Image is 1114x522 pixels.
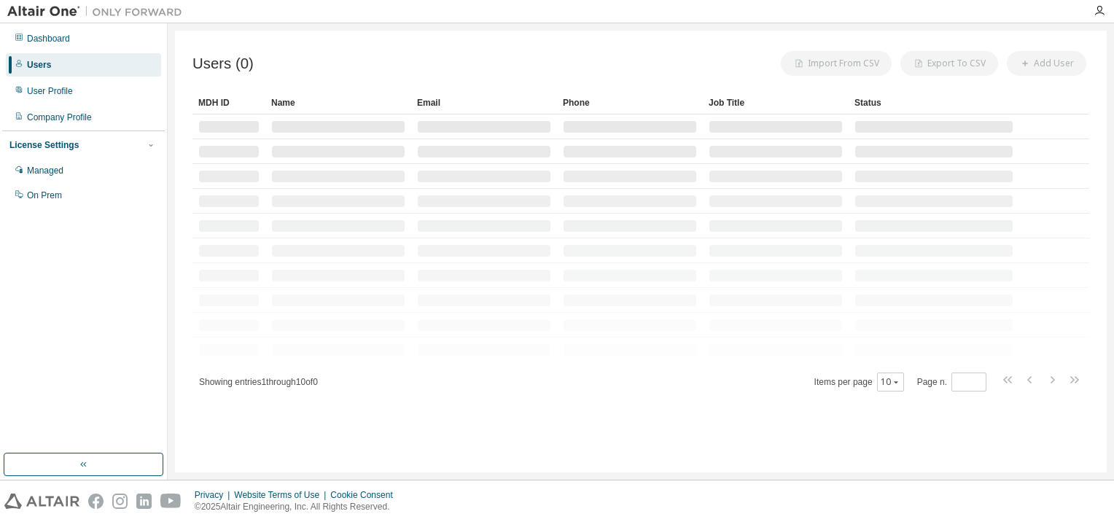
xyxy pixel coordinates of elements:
img: altair_logo.svg [4,494,79,509]
div: Company Profile [27,112,92,123]
button: 10 [881,376,900,388]
img: facebook.svg [88,494,104,509]
img: linkedin.svg [136,494,152,509]
span: Users (0) [192,55,254,72]
div: Email [417,91,551,114]
img: Altair One [7,4,190,19]
div: User Profile [27,85,73,97]
div: Job Title [709,91,843,114]
div: Name [271,91,405,114]
button: Add User [1007,51,1086,76]
div: Phone [563,91,697,114]
span: Page n. [917,373,986,391]
p: © 2025 Altair Engineering, Inc. All Rights Reserved. [195,501,402,513]
div: Website Terms of Use [234,489,330,501]
div: License Settings [9,139,79,151]
div: Dashboard [27,33,70,44]
div: Managed [27,165,63,176]
img: instagram.svg [112,494,128,509]
button: Import From CSV [781,51,892,76]
div: On Prem [27,190,62,201]
img: youtube.svg [160,494,182,509]
div: Cookie Consent [330,489,401,501]
span: Showing entries 1 through 10 of 0 [199,377,318,387]
button: Export To CSV [900,51,998,76]
span: Items per page [814,373,904,391]
div: MDH ID [198,91,260,114]
div: Users [27,59,51,71]
div: Privacy [195,489,234,501]
div: Status [854,91,1013,114]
